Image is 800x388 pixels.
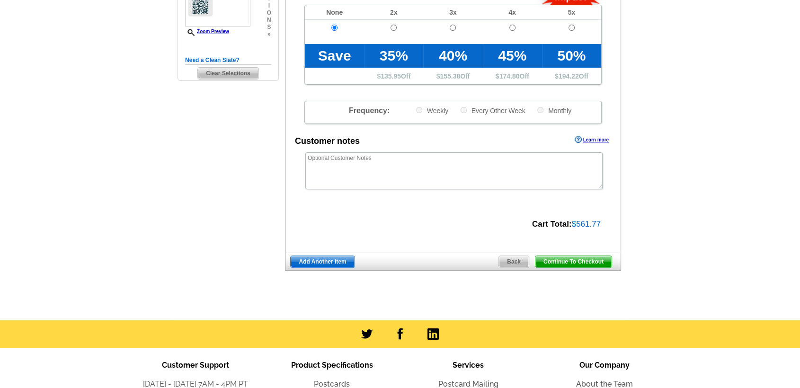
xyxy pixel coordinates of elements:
[267,31,271,38] span: »
[198,68,258,79] span: Clear Selections
[305,5,364,20] td: None
[291,361,373,370] span: Product Specifications
[461,107,467,113] input: Every Other Week
[611,168,800,388] iframe: LiveChat chat widget
[423,44,482,68] td: 40%
[162,361,229,370] span: Customer Support
[267,2,271,9] span: i
[364,44,423,68] td: 35%
[423,5,482,20] td: 3x
[364,68,423,84] td: $ Off
[453,361,484,370] span: Services
[185,56,271,65] h5: Need a Clean Slate?
[381,72,401,80] span: 135.95
[415,106,449,115] label: Weekly
[532,220,572,229] strong: Cart Total:
[536,106,571,115] label: Monthly
[291,256,354,267] span: Add Another Item
[440,72,460,80] span: 155.38
[295,135,360,148] div: Customer notes
[185,29,229,34] a: Zoom Preview
[483,68,542,84] td: $ Off
[483,5,542,20] td: 4x
[460,106,525,115] label: Every Other Week
[498,256,529,268] a: Back
[535,256,612,267] span: Continue To Checkout
[364,5,423,20] td: 2x
[575,136,609,143] a: Learn more
[483,44,542,68] td: 45%
[305,44,364,68] td: Save
[349,106,390,115] span: Frequency:
[267,9,271,17] span: o
[267,17,271,24] span: n
[542,44,601,68] td: 50%
[572,220,601,229] span: $561.77
[542,5,601,20] td: 5x
[290,256,355,268] a: Add Another Item
[499,72,520,80] span: 174.80
[579,361,630,370] span: Our Company
[416,107,422,113] input: Weekly
[423,68,482,84] td: $ Off
[559,72,579,80] span: 194.22
[267,24,271,31] span: s
[542,68,601,84] td: $ Off
[537,107,543,113] input: Monthly
[499,256,529,267] span: Back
